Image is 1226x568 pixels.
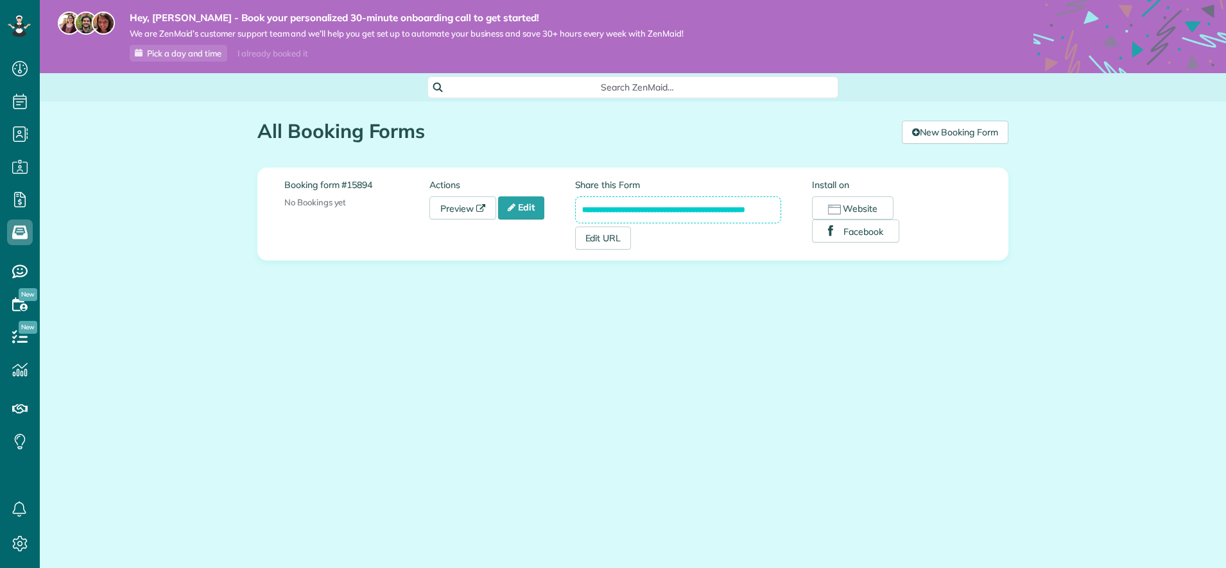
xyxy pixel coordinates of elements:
strong: Hey, [PERSON_NAME] - Book your personalized 30-minute onboarding call to get started! [130,12,684,24]
span: New [19,321,37,334]
button: Facebook [812,219,899,243]
span: New [19,288,37,301]
label: Install on [812,178,981,191]
a: Edit [498,196,544,219]
img: jorge-587dff0eeaa6aab1f244e6dc62b8924c3b6ad411094392a53c71c6c4a576187d.jpg [74,12,98,35]
div: I already booked it [230,46,315,62]
a: New Booking Form [902,121,1008,144]
img: maria-72a9807cf96188c08ef61303f053569d2e2a8a1cde33d635c8a3ac13582a053d.jpg [58,12,81,35]
label: Booking form #15894 [284,178,429,191]
a: Pick a day and time [130,45,227,62]
label: Actions [429,178,574,191]
span: Pick a day and time [147,48,221,58]
span: No Bookings yet [284,197,346,207]
a: Edit URL [575,227,632,250]
h1: All Booking Forms [257,121,892,142]
img: michelle-19f622bdf1676172e81f8f8fba1fb50e276960ebfe0243fe18214015130c80e4.jpg [92,12,115,35]
button: Website [812,196,894,219]
label: Share this Form [575,178,782,191]
a: Preview [429,196,496,219]
span: We are ZenMaid’s customer support team and we’ll help you get set up to automate your business an... [130,28,684,39]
